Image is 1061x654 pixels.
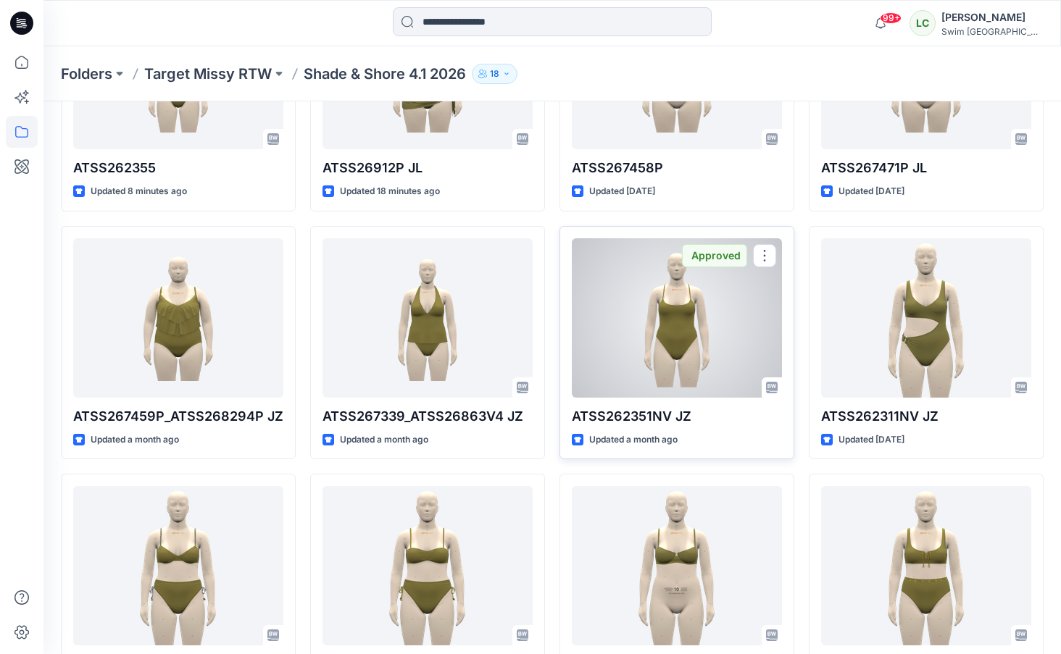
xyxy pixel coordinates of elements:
[340,184,440,199] p: Updated 18 minutes ago
[490,66,499,82] p: 18
[572,406,782,427] p: ATSS262351NV JZ
[323,406,533,427] p: ATSS267339_ATSS26863V4 JZ
[91,184,187,199] p: Updated 8 minutes ago
[880,12,902,24] span: 99+
[572,486,782,645] a: ATSS267435NV JL
[340,432,428,448] p: Updated a month ago
[472,64,517,84] button: 18
[821,158,1031,178] p: ATSS267471P JL
[304,64,466,84] p: Shade & Shore 4.1 2026
[323,486,533,645] a: ATSS267415NV_ATSS268138NV2 GC
[572,158,782,178] p: ATSS267458P
[73,486,283,645] a: ATSS267450NV_ATSS268138NV2 JZ
[91,432,179,448] p: Updated a month ago
[821,486,1031,645] a: ATSS267418NV_ATSS268275NV GC
[941,26,1043,37] div: Swim [GEOGRAPHIC_DATA]
[323,238,533,398] a: ATSS267339_ATSS26863V4 JZ
[73,158,283,178] p: ATSS262355
[73,238,283,398] a: ATSS267459P_ATSS268294P JZ
[821,406,1031,427] p: ATSS262311NV JZ
[323,158,533,178] p: ATSS26912P JL
[839,184,904,199] p: Updated [DATE]
[73,406,283,427] p: ATSS267459P_ATSS268294P JZ
[589,432,678,448] p: Updated a month ago
[61,64,112,84] a: Folders
[144,64,272,84] a: Target Missy RTW
[589,184,655,199] p: Updated [DATE]
[821,238,1031,398] a: ATSS262311NV JZ
[572,238,782,398] a: ATSS262351NV JZ
[910,10,936,36] div: LC
[839,432,904,448] p: Updated [DATE]
[941,9,1043,26] div: [PERSON_NAME]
